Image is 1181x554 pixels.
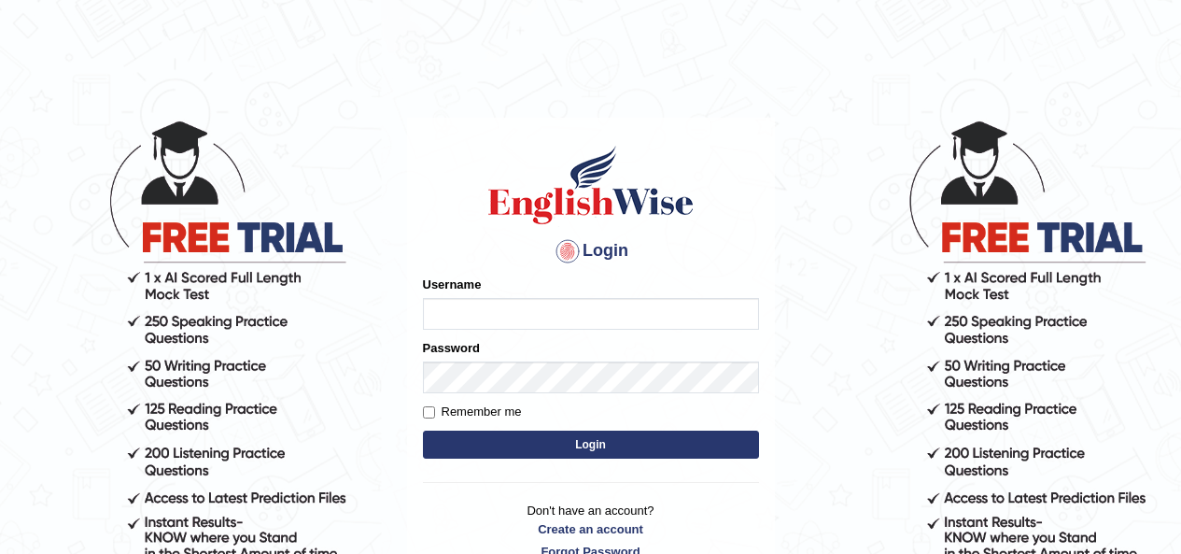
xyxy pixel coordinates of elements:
button: Login [423,431,759,459]
a: Create an account [423,520,759,538]
h4: Login [423,236,759,266]
img: Logo of English Wise sign in for intelligent practice with AI [485,143,697,227]
input: Remember me [423,406,435,419]
label: Password [423,339,480,357]
label: Remember me [423,403,522,421]
label: Username [423,276,482,293]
